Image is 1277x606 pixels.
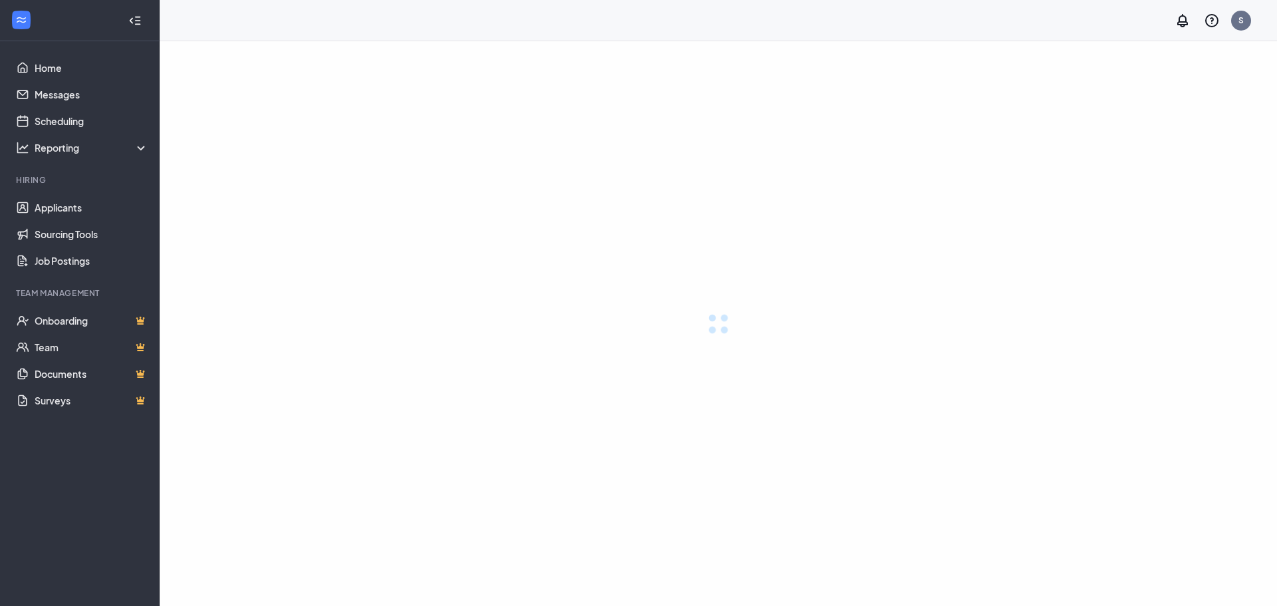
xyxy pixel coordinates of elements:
[35,221,148,247] a: Sourcing Tools
[35,247,148,274] a: Job Postings
[16,287,146,299] div: Team Management
[1238,15,1244,26] div: S
[35,108,148,134] a: Scheduling
[1204,13,1220,29] svg: QuestionInfo
[15,13,28,27] svg: WorkstreamLogo
[35,334,148,361] a: TeamCrown
[16,174,146,186] div: Hiring
[35,361,148,387] a: DocumentsCrown
[35,81,148,108] a: Messages
[35,307,148,334] a: OnboardingCrown
[35,194,148,221] a: Applicants
[35,387,148,414] a: SurveysCrown
[16,141,29,154] svg: Analysis
[35,55,148,81] a: Home
[35,141,149,154] div: Reporting
[1175,13,1191,29] svg: Notifications
[128,14,142,27] svg: Collapse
